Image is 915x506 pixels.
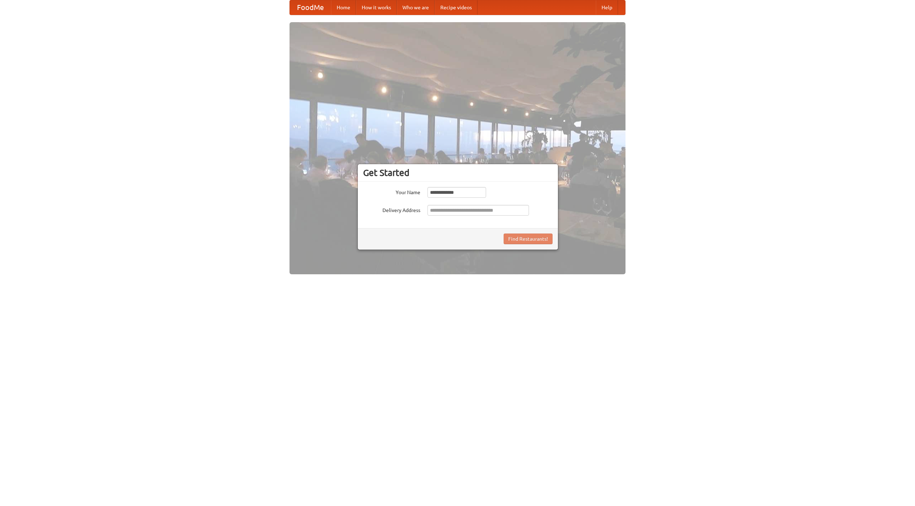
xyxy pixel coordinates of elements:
a: FoodMe [290,0,331,15]
a: Home [331,0,356,15]
label: Delivery Address [363,205,420,214]
label: Your Name [363,187,420,196]
a: Help [596,0,618,15]
h3: Get Started [363,167,553,178]
a: Who we are [397,0,435,15]
a: How it works [356,0,397,15]
button: Find Restaurants! [504,234,553,244]
a: Recipe videos [435,0,478,15]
